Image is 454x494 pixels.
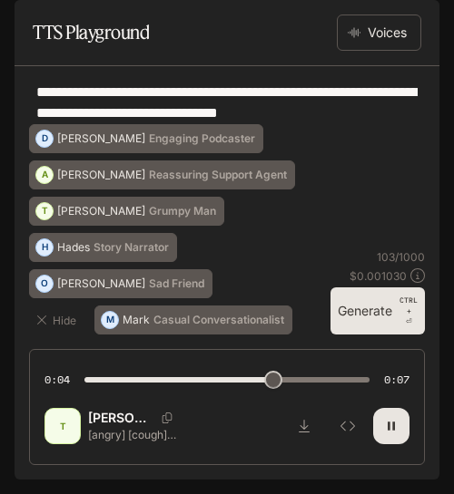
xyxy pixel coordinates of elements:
[29,124,263,153] button: D[PERSON_NAME]Engaging Podcaster
[36,197,53,226] div: T
[149,278,204,289] p: Sad Friend
[29,160,295,189] button: A[PERSON_NAME]Reassuring Support Agent
[29,305,87,334] button: Hide
[377,249,425,265] p: 103 / 1000
[153,315,284,325] p: Casual Conversationalist
[33,15,149,51] h1: TTS Playground
[149,206,216,217] p: Grumpy Man
[286,408,322,444] button: Download audio
[400,295,418,316] p: CTRL +
[29,197,224,226] button: T[PERSON_NAME]Grumpy Man
[400,295,418,327] p: ⏎
[88,427,183,442] p: [angry] [cough] Ugh, this stupid cough... It's just so hard [cough] not getting sick this time of...
[36,269,53,298] div: O
[29,233,177,262] button: HHadesStory Narrator
[149,170,287,180] p: Reassuring Support Agent
[123,315,150,325] p: Mark
[57,242,90,253] p: Hades
[331,287,425,334] button: GenerateCTRL +⏎
[330,408,366,444] button: Inspect
[350,268,407,284] p: $ 0.001030
[57,133,145,144] p: [PERSON_NAME]
[88,409,154,427] p: [PERSON_NAME]
[337,15,421,51] button: Voices
[36,160,53,189] div: A
[36,233,53,262] div: H
[57,206,145,217] p: [PERSON_NAME]
[36,124,53,153] div: D
[94,242,169,253] p: Story Narrator
[102,305,118,334] div: M
[149,133,255,144] p: Engaging Podcaster
[154,412,180,423] button: Copy Voice ID
[57,170,145,180] p: [PERSON_NAME]
[48,412,77,441] div: T
[57,278,145,289] p: [PERSON_NAME]
[94,305,292,334] button: MMarkCasual Conversationalist
[384,371,410,389] span: 0:07
[44,371,70,389] span: 0:04
[29,269,212,298] button: O[PERSON_NAME]Sad Friend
